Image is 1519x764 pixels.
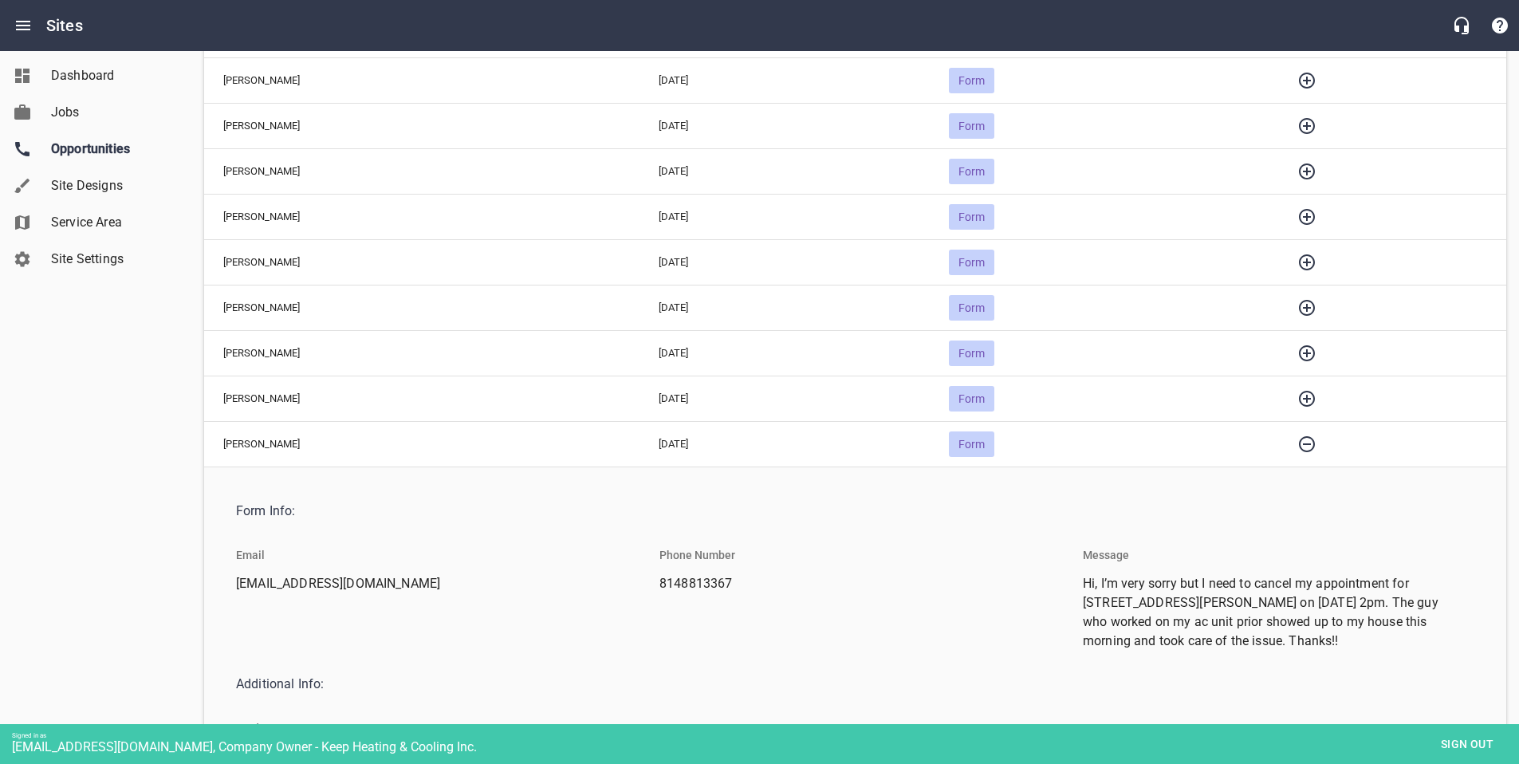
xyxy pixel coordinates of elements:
[647,536,748,574] li: Phone Number
[204,57,639,103] td: [PERSON_NAME]
[236,574,615,593] span: [EMAIL_ADDRESS][DOMAIN_NAME]
[949,159,994,184] div: Form
[51,140,172,159] span: Opportunities
[639,148,929,194] td: [DATE]
[46,13,83,38] h6: Sites
[236,502,1462,521] span: Form Info:
[223,709,288,747] li: product
[204,285,639,330] td: [PERSON_NAME]
[949,431,994,457] div: Form
[949,211,994,223] span: Form
[949,386,994,412] div: Form
[204,376,639,421] td: [PERSON_NAME]
[949,74,994,87] span: Form
[639,103,929,148] td: [DATE]
[204,103,639,148] td: [PERSON_NAME]
[949,438,994,451] span: Form
[236,675,1462,694] span: Additional Info:
[949,256,994,269] span: Form
[949,341,994,366] div: Form
[949,120,994,132] span: Form
[639,194,929,239] td: [DATE]
[204,330,639,376] td: [PERSON_NAME]
[1442,6,1481,45] button: Live Chat
[949,204,994,230] div: Form
[639,421,929,467] td: [DATE]
[639,285,929,330] td: [DATE]
[949,301,994,314] span: Form
[1481,6,1519,45] button: Support Portal
[51,103,172,122] span: Jobs
[639,376,929,421] td: [DATE]
[659,574,1038,593] span: 8148813367
[949,165,994,178] span: Form
[51,250,172,269] span: Site Settings
[949,250,994,275] div: Form
[949,295,994,321] div: Form
[639,330,929,376] td: [DATE]
[204,421,639,467] td: [PERSON_NAME]
[223,536,277,574] li: Email
[949,113,994,139] div: Form
[639,239,929,285] td: [DATE]
[4,6,42,45] button: Open drawer
[1083,574,1462,651] span: Hi, I’m very sorry but I need to cancel my appointment for [STREET_ADDRESS][PERSON_NAME] on [DATE...
[949,68,994,93] div: Form
[1070,536,1142,574] li: Message
[1434,734,1501,754] span: Sign out
[1427,730,1507,759] button: Sign out
[51,66,172,85] span: Dashboard
[204,148,639,194] td: [PERSON_NAME]
[51,176,172,195] span: Site Designs
[949,392,994,405] span: Form
[639,57,929,103] td: [DATE]
[949,347,994,360] span: Form
[204,194,639,239] td: [PERSON_NAME]
[12,739,1519,754] div: [EMAIL_ADDRESS][DOMAIN_NAME], Company Owner - Keep Heating & Cooling Inc.
[12,732,1519,739] div: Signed in as
[204,239,639,285] td: [PERSON_NAME]
[51,213,172,232] span: Service Area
